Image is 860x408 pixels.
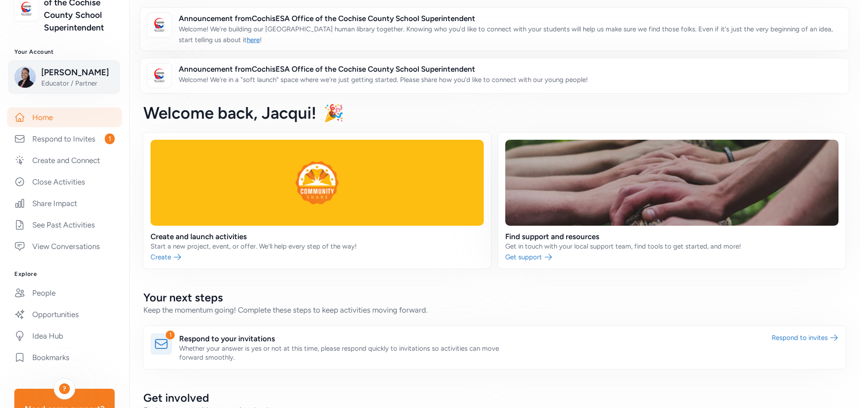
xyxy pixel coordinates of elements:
[59,383,70,394] div: ?
[179,13,842,24] span: Announcement from CochisESA Office of the Cochise County School Superintendent
[7,215,122,235] a: See Past Activities
[7,326,122,346] a: Idea Hub
[7,129,122,149] a: Respond to Invites1
[7,107,122,127] a: Home
[7,172,122,192] a: Close Activities
[14,48,115,56] h3: Your Account
[7,283,122,303] a: People
[166,331,175,339] div: 1
[323,103,344,123] span: 🎉
[7,150,122,170] a: Create and Connect
[7,236,122,256] a: View Conversations
[7,348,122,367] a: Bookmarks
[143,290,846,305] h2: Your next steps
[150,15,169,35] img: logo
[41,66,114,79] span: [PERSON_NAME]
[105,133,115,144] span: 1
[143,305,846,315] div: Keep the momentum going! Complete these steps to keep activities moving forward.
[179,64,588,74] span: Announcement from CochisESA Office of the Cochise County School Superintendent
[9,60,120,94] button: [PERSON_NAME]Educator / Partner
[41,79,114,88] span: Educator / Partner
[150,66,169,86] img: logo
[7,193,122,213] a: Share Impact
[7,305,122,324] a: Opportunities
[179,24,842,45] p: Welcome! We're building our [GEOGRAPHIC_DATA] human library together. Knowing who you'd like to c...
[179,74,588,85] p: Welcome! We're in a "soft launch" space where we're just getting started. Please share how you'd ...
[14,271,115,278] h3: Explore
[247,36,260,44] a: here
[143,103,316,123] span: Welcome back , Jacqui!
[143,391,846,405] h2: Get involved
